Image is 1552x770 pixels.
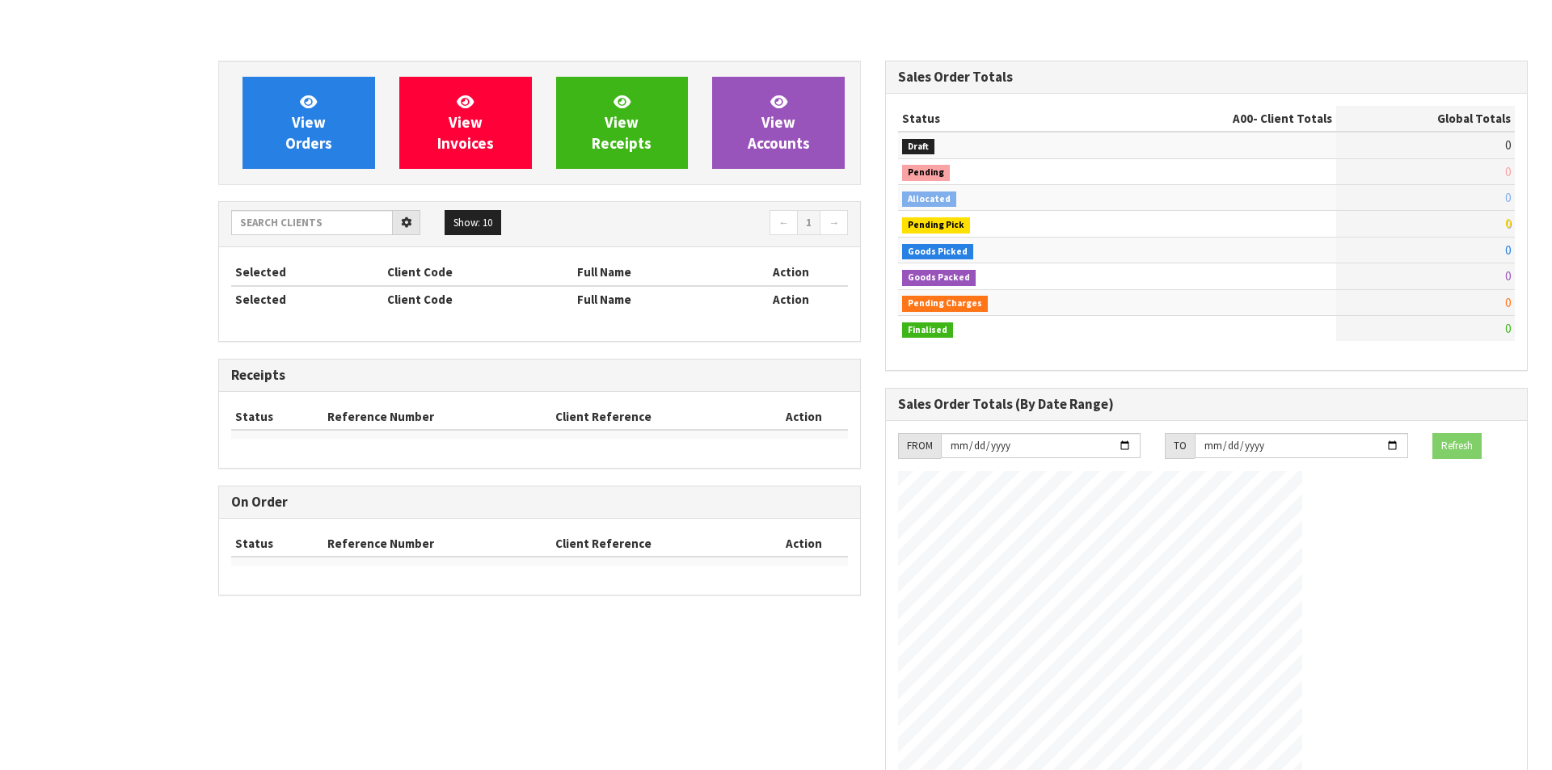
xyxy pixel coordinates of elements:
[231,210,393,235] input: Search clients
[1505,321,1511,336] span: 0
[1505,164,1511,179] span: 0
[898,397,1515,412] h3: Sales Order Totals (By Date Range)
[902,322,953,339] span: Finalised
[712,77,845,169] a: ViewAccounts
[556,77,689,169] a: ViewReceipts
[1505,216,1511,231] span: 0
[399,77,532,169] a: ViewInvoices
[323,531,552,557] th: Reference Number
[231,404,323,430] th: Status
[1505,268,1511,284] span: 0
[592,92,652,153] span: View Receipts
[551,210,848,238] nav: Page navigation
[1505,242,1511,258] span: 0
[573,259,733,285] th: Full Name
[748,92,810,153] span: View Accounts
[242,77,375,169] a: ViewOrders
[437,92,494,153] span: View Invoices
[797,210,820,236] a: 1
[902,270,976,286] span: Goods Packed
[285,92,332,153] span: View Orders
[383,259,573,285] th: Client Code
[902,244,973,260] span: Goods Picked
[1336,106,1515,132] th: Global Totals
[383,286,573,312] th: Client Code
[820,210,848,236] a: →
[1505,295,1511,310] span: 0
[231,494,848,510] h3: On Order
[1233,111,1253,126] span: A00
[231,286,383,312] th: Selected
[323,404,552,430] th: Reference Number
[902,139,934,155] span: Draft
[1102,106,1336,132] th: - Client Totals
[231,531,323,557] th: Status
[733,286,848,312] th: Action
[898,433,941,459] div: FROM
[231,368,848,383] h3: Receipts
[551,404,759,430] th: Client Reference
[573,286,733,312] th: Full Name
[902,191,956,208] span: Allocated
[902,165,950,181] span: Pending
[231,259,383,285] th: Selected
[902,296,988,312] span: Pending Charges
[445,210,501,236] button: Show: 10
[898,106,1102,132] th: Status
[1505,190,1511,205] span: 0
[1432,433,1482,459] button: Refresh
[898,69,1515,85] h3: Sales Order Totals
[902,217,970,234] span: Pending Pick
[770,210,798,236] a: ←
[1165,433,1195,459] div: TO
[551,531,759,557] th: Client Reference
[759,531,848,557] th: Action
[733,259,848,285] th: Action
[759,404,848,430] th: Action
[1505,137,1511,153] span: 0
